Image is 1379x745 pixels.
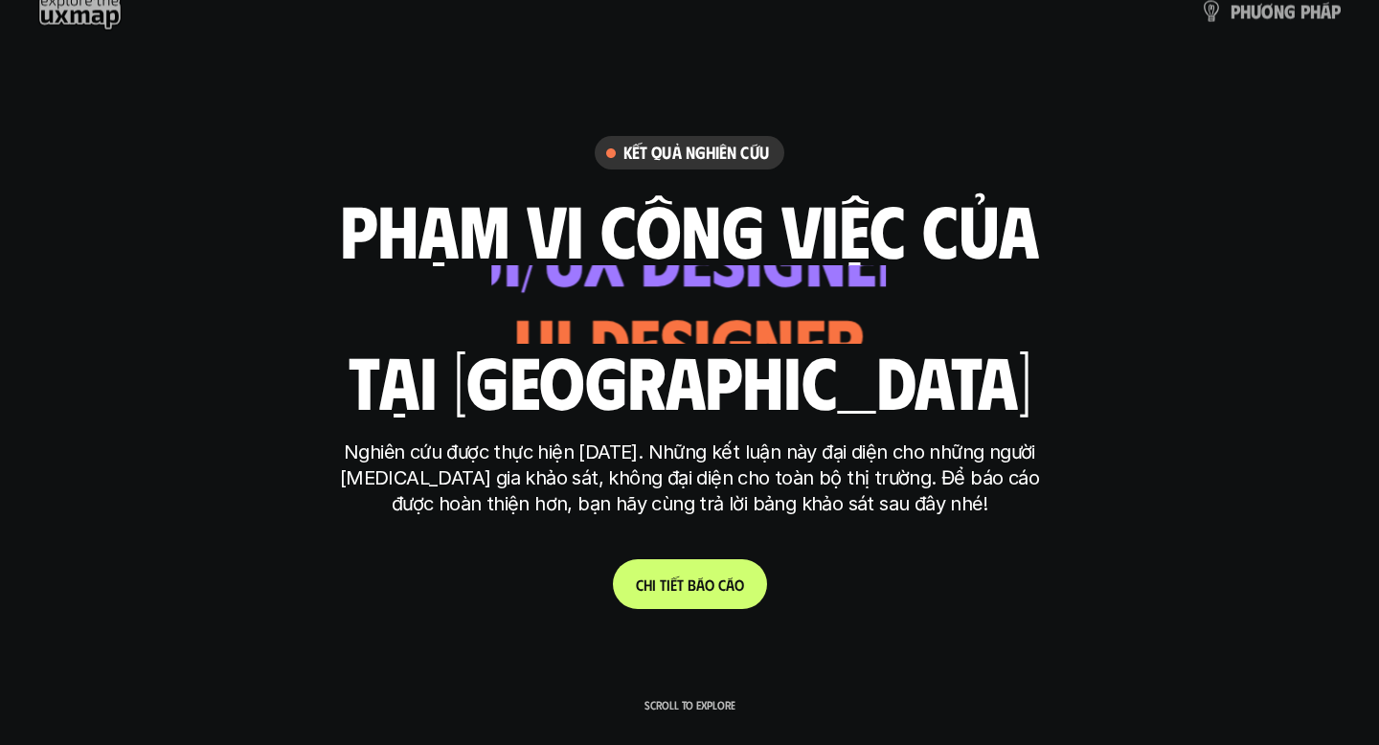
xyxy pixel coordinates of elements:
h6: Kết quả nghiên cứu [623,142,769,164]
span: t [677,576,684,594]
span: h [644,576,652,594]
span: o [705,576,714,594]
span: t [660,576,667,594]
span: á [696,576,705,594]
a: Chitiếtbáocáo [613,559,767,609]
span: á [726,576,735,594]
span: b [688,576,696,594]
span: i [652,576,656,594]
p: Scroll to explore [644,698,735,711]
span: c [718,576,726,594]
span: i [667,576,670,594]
span: o [735,576,744,594]
h1: phạm vi công việc của [340,189,1039,269]
span: C [636,576,644,594]
h1: tại [GEOGRAPHIC_DATA] [349,340,1031,420]
span: ế [670,576,677,594]
p: Nghiên cứu được thực hiện [DATE]. Những kết luận này đại diện cho những người [MEDICAL_DATA] gia ... [330,440,1049,517]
